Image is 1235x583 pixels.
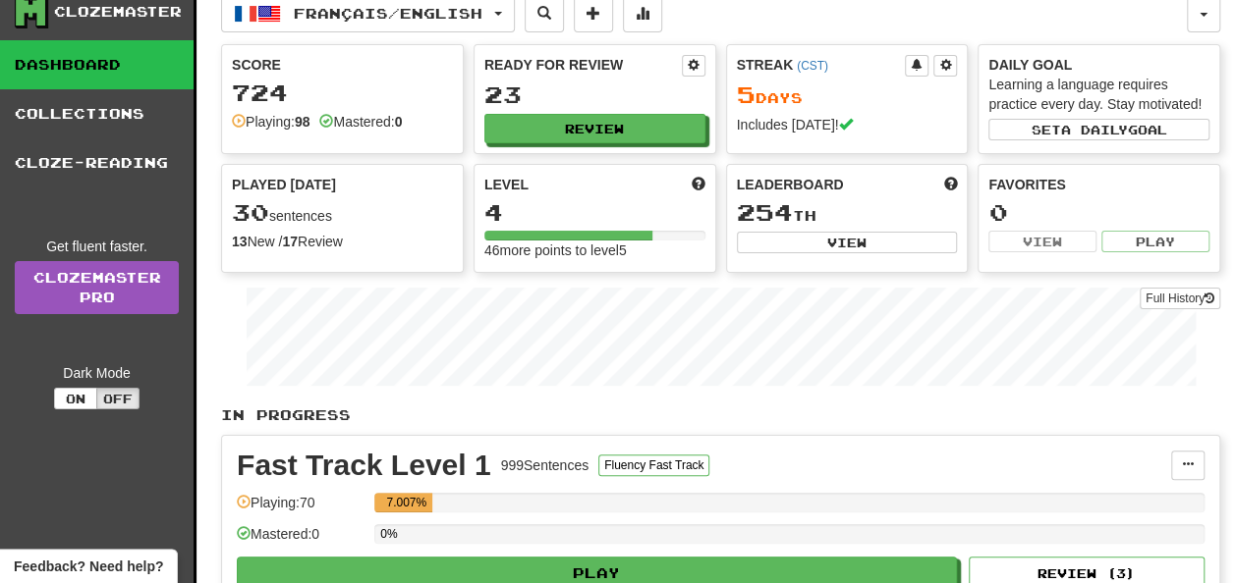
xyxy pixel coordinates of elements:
[14,556,163,576] span: Open feedback widget
[484,55,682,75] div: Ready for Review
[737,200,958,226] div: th
[501,455,589,475] div: 999 Sentences
[96,388,140,409] button: Off
[484,200,705,225] div: 4
[295,114,310,130] strong: 98
[232,175,336,194] span: Played [DATE]
[484,240,705,260] div: 46 more points to level 5
[282,234,298,249] strong: 17
[737,232,958,253] button: View
[797,59,828,73] a: (CST)
[943,175,957,194] span: This week in points, UTC
[237,450,491,480] div: Fast Track Level 1
[1061,123,1128,136] span: a daily
[988,200,1209,225] div: 0
[15,237,179,256] div: Get fluent faster.
[484,114,705,143] button: Review
[232,200,453,226] div: sentences
[395,114,403,130] strong: 0
[988,119,1209,140] button: Seta dailygoal
[484,82,705,107] div: 23
[988,75,1209,114] div: Learning a language requires practice every day. Stay motivated!
[1101,231,1209,252] button: Play
[232,198,269,226] span: 30
[237,524,365,556] div: Mastered: 0
[484,175,529,194] span: Level
[380,493,432,512] div: 7.007%
[692,175,705,194] span: Score more points to level up
[737,82,958,108] div: Day s
[15,363,179,383] div: Dark Mode
[988,175,1209,194] div: Favorites
[54,388,97,409] button: On
[221,405,1220,425] p: In Progress
[232,55,453,75] div: Score
[232,80,453,105] div: 724
[988,231,1096,252] button: View
[737,115,958,134] div: Includes [DATE]!
[232,234,248,249] strong: 13
[598,454,709,476] button: Fluency Fast Track
[54,2,182,22] div: Clozemaster
[237,493,365,525] div: Playing: 70
[737,175,844,194] span: Leaderboard
[232,232,453,251] div: New / Review
[737,198,793,226] span: 254
[737,80,756,108] span: 5
[988,55,1209,75] div: Daily Goal
[15,261,179,314] a: ClozemasterPro
[1140,288,1220,309] button: Full History
[737,55,906,75] div: Streak
[319,112,402,132] div: Mastered:
[294,5,482,22] span: Français / English
[232,112,309,132] div: Playing:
